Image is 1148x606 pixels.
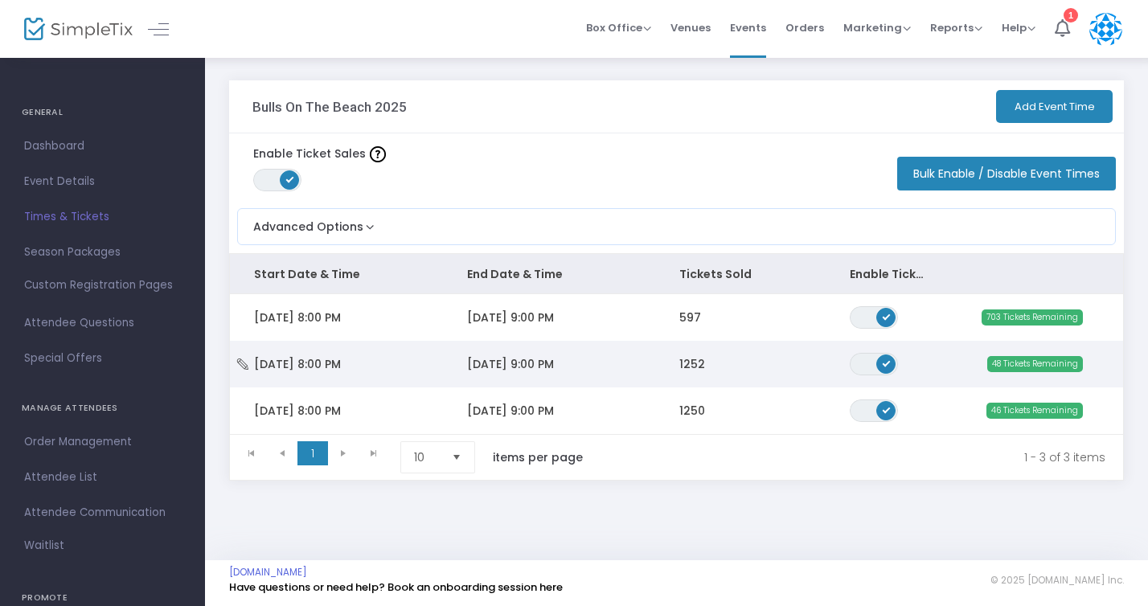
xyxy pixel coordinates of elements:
[996,90,1113,123] button: Add Event Time
[730,7,766,48] span: Events
[897,157,1116,190] button: Bulk Enable / Disable Event Times
[493,449,583,465] label: items per page
[24,348,181,369] span: Special Offers
[679,403,705,419] span: 1250
[238,209,378,235] button: Advanced Options
[254,403,341,419] span: [DATE] 8:00 PM
[982,309,1083,326] span: 703 Tickets Remaining
[785,7,824,48] span: Orders
[24,467,181,488] span: Attendee List
[24,242,181,263] span: Season Packages
[987,356,1083,372] span: 48 Tickets Remaining
[229,579,563,595] a: Have questions or need help? Book an onboarding session here
[930,20,982,35] span: Reports
[679,309,701,326] span: 597
[986,403,1083,419] span: 46 Tickets Remaining
[22,96,183,129] h4: GENERAL
[882,312,890,320] span: ON
[1064,8,1078,23] div: 1
[414,449,439,465] span: 10
[254,309,341,326] span: [DATE] 8:00 PM
[679,356,705,372] span: 1252
[24,432,181,452] span: Order Management
[22,392,183,424] h4: MANAGE ATTENDEES
[229,566,307,579] a: [DOMAIN_NAME]
[670,7,711,48] span: Venues
[370,146,386,162] img: question-mark
[445,442,468,473] button: Select
[24,171,181,192] span: Event Details
[843,20,911,35] span: Marketing
[253,145,386,162] label: Enable Ticket Sales
[586,20,651,35] span: Box Office
[826,254,953,294] th: Enable Ticket Sales
[467,356,554,372] span: [DATE] 9:00 PM
[297,441,328,465] span: Page 1
[467,309,554,326] span: [DATE] 9:00 PM
[254,356,341,372] span: [DATE] 8:00 PM
[882,358,890,366] span: ON
[617,441,1105,473] kendo-pager-info: 1 - 3 of 3 items
[1002,20,1035,35] span: Help
[230,254,1123,434] div: Data table
[24,502,181,523] span: Attendee Communication
[24,136,181,157] span: Dashboard
[230,254,443,294] th: Start Date & Time
[24,277,173,293] span: Custom Registration Pages
[990,574,1124,587] span: © 2025 [DOMAIN_NAME] Inc.
[443,254,656,294] th: End Date & Time
[24,207,181,227] span: Times & Tickets
[467,403,554,419] span: [DATE] 9:00 PM
[24,313,181,334] span: Attendee Questions
[24,538,64,554] span: Waitlist
[286,175,294,183] span: ON
[252,99,407,115] h3: Bulls On The Beach 2025
[655,254,826,294] th: Tickets Sold
[882,405,890,413] span: ON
